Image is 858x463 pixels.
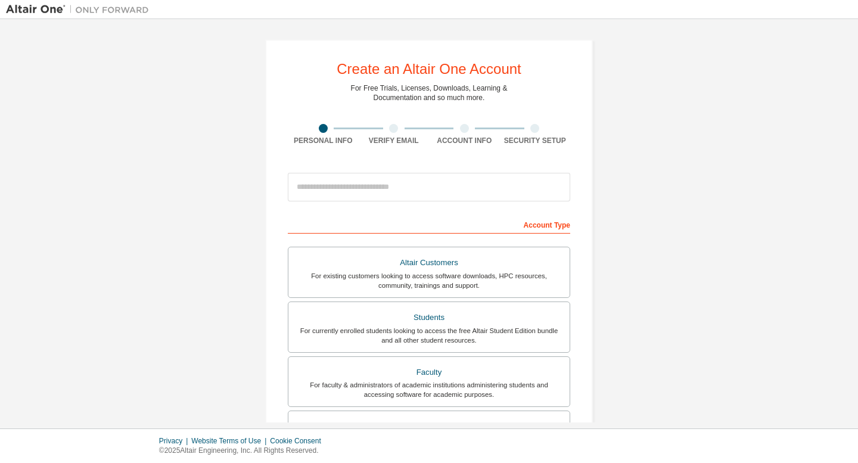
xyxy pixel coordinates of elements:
[429,136,500,145] div: Account Info
[296,418,562,435] div: Everyone else
[6,4,155,15] img: Altair One
[270,436,328,446] div: Cookie Consent
[296,254,562,271] div: Altair Customers
[296,380,562,399] div: For faculty & administrators of academic institutions administering students and accessing softwa...
[296,271,562,290] div: For existing customers looking to access software downloads, HPC resources, community, trainings ...
[337,62,521,76] div: Create an Altair One Account
[296,309,562,326] div: Students
[288,215,570,234] div: Account Type
[191,436,270,446] div: Website Terms of Use
[159,436,191,446] div: Privacy
[359,136,430,145] div: Verify Email
[296,364,562,381] div: Faculty
[500,136,571,145] div: Security Setup
[296,326,562,345] div: For currently enrolled students looking to access the free Altair Student Edition bundle and all ...
[288,136,359,145] div: Personal Info
[159,446,328,456] p: © 2025 Altair Engineering, Inc. All Rights Reserved.
[351,83,508,102] div: For Free Trials, Licenses, Downloads, Learning & Documentation and so much more.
